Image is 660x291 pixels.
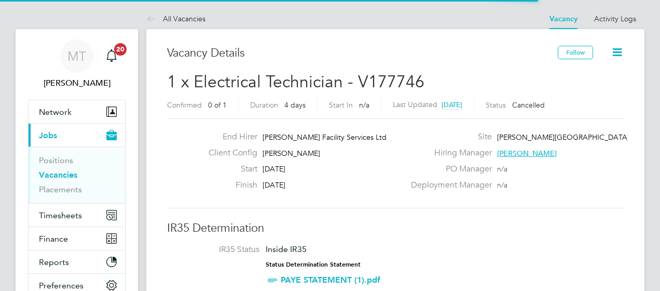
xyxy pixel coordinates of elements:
button: Finance [29,227,125,250]
label: Client Config [200,148,257,158]
span: Network [39,107,72,117]
label: End Hirer [200,131,257,142]
label: Deployment Manager [405,180,492,191]
div: Jobs [29,147,125,203]
span: Cancelled [512,100,545,110]
span: [DATE] [263,180,285,190]
button: Timesheets [29,204,125,227]
a: 20 [101,39,122,73]
span: 20 [114,43,127,56]
label: Start In [329,100,353,110]
a: Vacancies [39,170,77,180]
button: Jobs [29,124,125,147]
label: Duration [250,100,278,110]
span: n/a [359,100,369,110]
span: Finance [39,234,68,244]
button: Reports [29,250,125,273]
span: MT [67,49,86,63]
span: Timesheets [39,210,82,220]
span: [PERSON_NAME] Facility Services Ltd [263,133,387,142]
a: PAYE STATEMENT (1).pdf [281,275,380,285]
span: Reports [39,257,69,267]
span: Inside IR35 [266,244,307,254]
span: 1 x Electrical Technician - V177746 [167,72,424,92]
span: 0 of 1 [208,100,227,110]
strong: Status Determination Statement [266,261,361,268]
label: Status [486,100,506,110]
label: Finish [200,180,257,191]
button: Network [29,100,125,123]
a: Activity Logs [594,14,636,23]
label: IR35 Status [177,244,259,255]
label: Site [405,131,492,142]
span: Preferences [39,281,84,290]
a: Vacancy [549,15,577,23]
span: Matt Taylor [28,77,126,89]
label: PO Manager [405,164,492,175]
span: [DATE] [263,164,285,174]
button: Follow [558,46,593,59]
a: Positions [39,155,73,165]
label: Hiring Manager [405,148,492,158]
span: [DATE] [442,100,462,109]
span: Jobs [39,130,57,140]
label: Confirmed [167,100,202,110]
span: 4 days [284,100,306,110]
h3: IR35 Determination [167,221,624,236]
a: All Vacancies [146,14,205,23]
span: n/a [497,180,507,190]
span: [PERSON_NAME] [263,149,320,158]
a: Placements [39,184,82,194]
span: [PERSON_NAME][GEOGRAPHIC_DATA] [497,133,629,142]
span: [PERSON_NAME] [497,149,557,158]
h3: Vacancy Details [167,46,558,61]
label: Last Updated [393,100,437,109]
label: Start [200,164,257,175]
span: n/a [497,164,507,174]
a: MT[PERSON_NAME] [28,39,126,89]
